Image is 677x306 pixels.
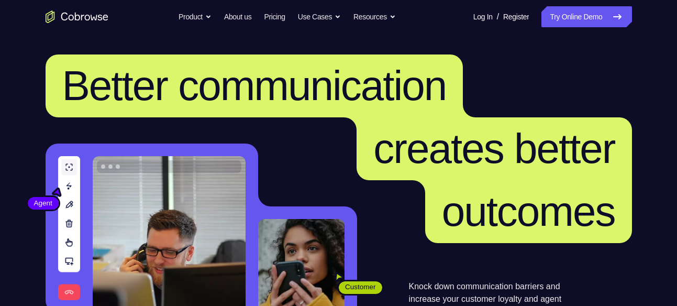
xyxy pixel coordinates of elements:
[442,188,615,235] span: outcomes
[353,6,396,27] button: Resources
[179,6,212,27] button: Product
[46,10,108,23] a: Go to the home page
[298,6,341,27] button: Use Cases
[497,10,499,23] span: /
[503,6,529,27] a: Register
[373,125,615,172] span: creates better
[264,6,285,27] a: Pricing
[541,6,631,27] a: Try Online Demo
[473,6,493,27] a: Log In
[62,62,447,109] span: Better communication
[224,6,251,27] a: About us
